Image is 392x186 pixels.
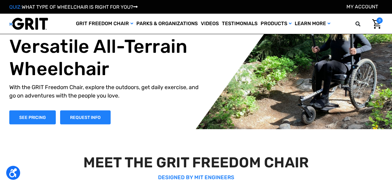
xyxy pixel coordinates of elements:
[9,17,48,30] img: GRIT All-Terrain Wheelchair and Mobility Equipment
[358,17,368,30] input: Search
[9,83,201,100] p: With the GRIT Freedom Chair, explore the outdoors, get daily exercise, and go on adventures with ...
[220,14,259,34] a: Testimonials
[199,14,220,34] a: Videos
[9,110,56,124] a: Shop Now
[9,4,138,10] a: QUIZ:WHAT TYPE OF WHEELCHAIR IS RIGHT FOR YOU?
[293,14,332,34] a: Learn More
[259,14,293,34] a: Products
[10,154,382,171] h2: MEET THE GRIT FREEDOM CHAIR
[9,13,201,80] h1: The World's Most Versatile All-Terrain Wheelchair
[135,14,199,34] a: Parks & Organizations
[368,17,383,30] a: Cart with 0 items
[9,4,22,10] span: QUIZ:
[346,4,378,10] a: Account
[372,19,381,29] img: Cart
[377,17,383,24] span: 0
[10,174,382,182] p: DESIGNED BY MIT ENGINEERS
[74,14,135,34] a: GRIT Freedom Chair
[60,110,111,124] a: Slide number 1, Request Information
